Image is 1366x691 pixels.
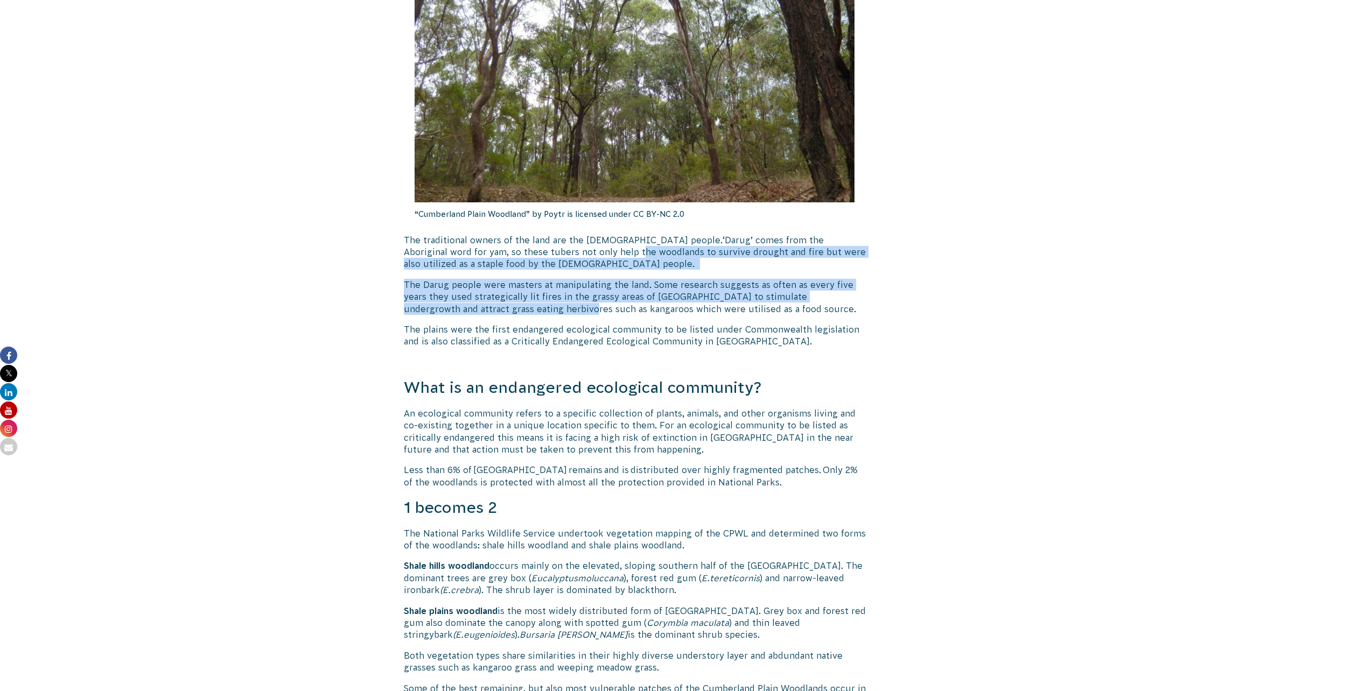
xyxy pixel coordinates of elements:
[404,561,489,570] span: Shale hills woodland
[778,651,783,660] span: d
[578,573,624,583] span: moluccana
[404,235,866,269] span: ‘Darug’ comes from the Aboriginal word for yam, so these tubers not only help the woodlands to su...
[404,606,866,627] span: is the most widely distributed form of [GEOGRAPHIC_DATA]. Grey box and forest red gum also domina...
[653,618,688,627] span: orymbia
[415,202,855,226] p: “Cumberland Plain Woodland” by Poytr is licensed under CC BY-NC 2.0
[404,606,498,616] span: Shale plains woodland
[451,585,479,595] span: crebra
[515,630,520,639] span: ).
[404,408,856,454] span: An ecological community refers to a specific collection of plants, animals, and other organisms l...
[479,585,676,595] span: ). The shrub layer is dominated by blackthorn.
[404,497,866,519] h3: 1 becomes 2
[690,618,729,627] span: maculata
[624,573,702,583] span: ), forest red gum (
[628,630,760,639] span: is the dominant shrub species.
[702,573,710,583] span: E.
[404,528,866,550] span: The National Parks Wildlife Service undertook vegetation mapping of the CPWL and determined two f...
[404,561,863,582] span: occurs mainly on the elevated, sloping southern half of the [GEOGRAPHIC_DATA]. The dominant trees...
[710,573,760,583] span: tereticornis
[464,630,515,639] span: eugenioides
[773,651,778,660] span: b
[404,325,859,346] span: The plains were the first endangered ecological community to be listed under Commonwealth legisla...
[453,630,464,639] span: (E.
[520,630,628,639] span: Bursaria [PERSON_NAME]
[531,573,578,583] span: Eucalyptus
[404,280,856,314] span: The Darug people were masters at manipulating the land. Some research suggests as often as every ...
[404,377,866,399] h3: What is an endangered ecological community?
[404,235,723,245] span: The traditional owners of the land are the [DEMOGRAPHIC_DATA] people.
[404,651,773,660] span: Both vegetation types share similarities in their highly diverse understory layer and a
[440,585,451,595] span: (E.
[404,465,858,486] span: Less than 6% of [GEOGRAPHIC_DATA] remains and is distributed over highly fragmented patches. Only...
[647,618,653,627] span: C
